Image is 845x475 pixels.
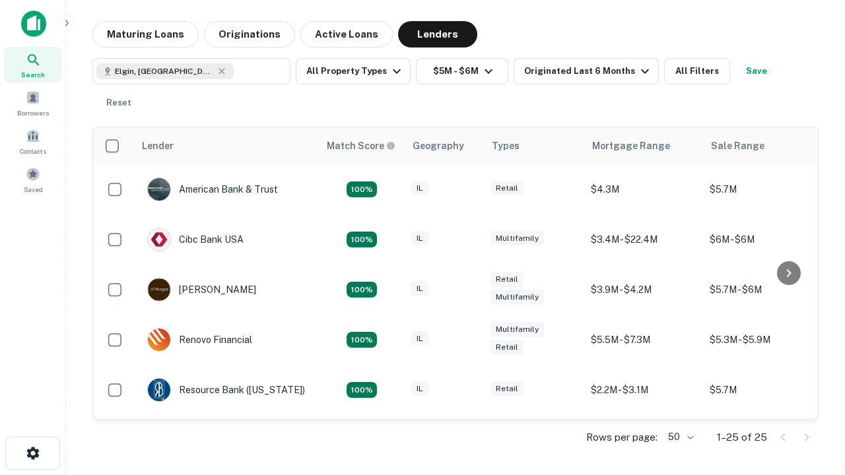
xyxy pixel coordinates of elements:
th: Capitalize uses an advanced AI algorithm to match your search with the best lender. The match sco... [319,127,405,164]
div: Types [492,138,520,154]
div: Matching Properties: 4, hasApolloMatch: undefined [347,282,377,298]
div: 50 [663,427,696,447]
div: Multifamily [490,231,544,246]
td: $2.2M - $3.1M [584,365,703,415]
div: Retail [490,340,524,355]
td: $3.9M - $4.2M [584,265,703,315]
div: Originated Last 6 Months [524,63,653,79]
div: Mortgage Range [592,138,670,154]
span: Contacts [20,146,46,156]
td: $4M [584,415,703,465]
img: picture [148,329,170,351]
button: Lenders [398,21,477,47]
p: 1–25 of 25 [717,429,767,445]
td: $5.7M - $6M [703,265,822,315]
img: picture [148,379,170,401]
p: Rows per page: [586,429,658,445]
div: Multifamily [490,322,544,337]
a: Borrowers [4,85,62,121]
th: Sale Range [703,127,822,164]
td: $4.3M [584,164,703,214]
button: Originations [204,21,295,47]
img: picture [148,228,170,251]
div: Geography [413,138,464,154]
td: $5.7M [703,365,822,415]
div: Capitalize uses an advanced AI algorithm to match your search with the best lender. The match sco... [327,139,395,153]
img: capitalize-icon.png [21,11,46,37]
div: IL [411,231,428,246]
span: Elgin, [GEOGRAPHIC_DATA], [GEOGRAPHIC_DATA] [115,65,214,77]
td: $3.4M - $22.4M [584,214,703,265]
div: American Bank & Trust [147,177,278,201]
div: Resource Bank ([US_STATE]) [147,378,305,402]
div: IL [411,181,428,196]
a: Saved [4,162,62,197]
button: All Filters [664,58,730,84]
div: [PERSON_NAME] [147,278,256,301]
th: Mortgage Range [584,127,703,164]
div: Matching Properties: 4, hasApolloMatch: undefined [347,332,377,348]
button: Reset [98,90,140,116]
div: Cibc Bank USA [147,228,244,251]
div: IL [411,331,428,346]
img: picture [148,178,170,201]
iframe: Chat Widget [779,369,845,433]
button: $5M - $6M [416,58,508,84]
td: $5.6M [703,415,822,465]
td: $5.5M - $7.3M [584,315,703,365]
div: IL [411,381,428,396]
a: Search [4,47,62,82]
div: Matching Properties: 7, hasApolloMatch: undefined [347,181,377,197]
span: Saved [24,184,43,195]
a: Contacts [4,123,62,159]
div: Matching Properties: 4, hasApolloMatch: undefined [347,232,377,247]
td: $5.3M - $5.9M [703,315,822,365]
td: $6M - $6M [703,214,822,265]
th: Lender [134,127,319,164]
div: Retail [490,272,524,287]
button: Active Loans [300,21,393,47]
td: $5.7M [703,164,822,214]
th: Types [484,127,584,164]
button: Originated Last 6 Months [514,58,659,84]
button: All Property Types [296,58,411,84]
div: Sale Range [711,138,764,154]
div: Retail [490,381,524,396]
button: Maturing Loans [92,21,199,47]
div: Retail [490,181,524,196]
img: picture [148,278,170,301]
div: Matching Properties: 4, hasApolloMatch: undefined [347,382,377,398]
button: Save your search to get updates of matches that match your search criteria. [735,58,778,84]
div: Multifamily [490,290,544,305]
div: Lender [142,138,174,154]
span: Borrowers [17,108,49,118]
span: Search [21,69,45,80]
h6: Match Score [327,139,393,153]
div: Renovo Financial [147,328,252,352]
th: Geography [405,127,484,164]
div: IL [411,281,428,296]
